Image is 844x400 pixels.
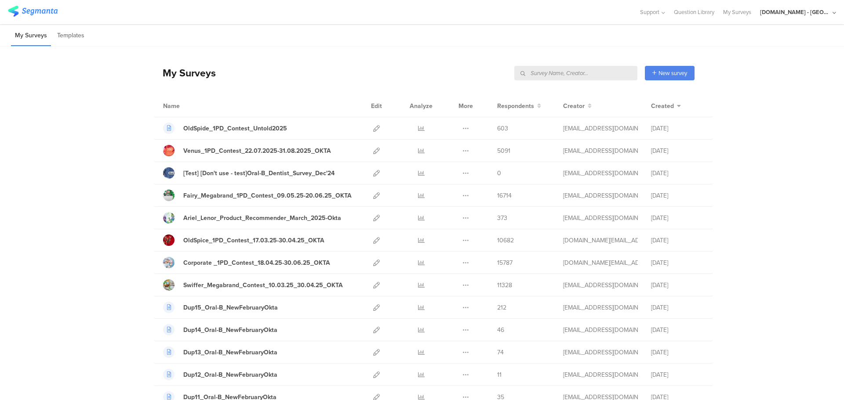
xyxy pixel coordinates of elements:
[651,258,704,267] div: [DATE]
[760,8,830,16] div: [DOMAIN_NAME] - [GEOGRAPHIC_DATA]
[163,101,216,111] div: Name
[183,191,352,200] div: Fairy_Megabrand_1PD_Contest_09.05.25-20.06.25_OKTA
[183,370,277,379] div: Dup12_Oral-B_NewFebruaryOkta
[183,258,330,267] div: Corporate _1PD_Contest_18.04.25-30.06.25_OKTA
[183,213,341,223] div: Ariel_Lenor_Product_Recommender_March_2025-Okta
[651,325,704,335] div: [DATE]
[183,325,277,335] div: Dup14_Oral-B_NewFebruaryOkta
[163,369,277,380] a: Dup12_Oral-B_NewFebruaryOkta
[183,236,324,245] div: OldSpice_1PD_Contest_17.03.25-30.04.25_OKTA
[563,101,592,111] button: Creator
[183,124,287,133] div: OldSpide_1PD_Contest_Untold2025
[651,169,704,178] div: [DATE]
[497,370,502,379] span: 11
[8,6,58,17] img: segmanta logo
[53,25,88,46] li: Templates
[651,348,704,357] div: [DATE]
[183,169,335,178] div: [Test] [Don't use - test]Oral-B_Dentist_Survey_Dec'24
[563,325,638,335] div: stavrositu.m@pg.com
[183,281,343,290] div: Swiffer_Megabrand_Contest_10.03.25_30.04.25_OKTA
[163,346,277,358] a: Dup13_Oral-B_NewFebruaryOkta
[651,124,704,133] div: [DATE]
[563,124,638,133] div: gheorghe.a.4@pg.com
[563,236,638,245] div: bruma.lb@pg.com
[183,303,278,312] div: Dup15_Oral-B_NewFebruaryOkta
[563,281,638,290] div: jansson.cj@pg.com
[563,348,638,357] div: stavrositu.m@pg.com
[563,146,638,155] div: jansson.cj@pg.com
[651,370,704,379] div: [DATE]
[640,8,659,16] span: Support
[163,234,324,246] a: OldSpice_1PD_Contest_17.03.25-30.04.25_OKTA
[563,213,638,223] div: betbeder.mb@pg.com
[651,146,704,155] div: [DATE]
[563,303,638,312] div: stavrositu.m@pg.com
[497,101,534,111] span: Respondents
[651,281,704,290] div: [DATE]
[163,123,287,134] a: OldSpide_1PD_Contest_Untold2025
[497,258,513,267] span: 15787
[408,95,434,117] div: Analyze
[163,212,341,223] a: Ariel_Lenor_Product_Recommender_March_2025-Okta
[497,348,504,357] span: 74
[563,370,638,379] div: stavrositu.m@pg.com
[651,213,704,223] div: [DATE]
[658,69,687,77] span: New survey
[497,236,514,245] span: 10682
[651,101,681,111] button: Created
[163,190,352,201] a: Fairy_Megabrand_1PD_Contest_09.05.25-20.06.25_OKTA
[11,25,51,46] li: My Surveys
[563,169,638,178] div: betbeder.mb@pg.com
[497,124,508,133] span: 603
[563,101,585,111] span: Creator
[563,191,638,200] div: jansson.cj@pg.com
[651,236,704,245] div: [DATE]
[163,302,278,313] a: Dup15_Oral-B_NewFebruaryOkta
[497,169,501,178] span: 0
[497,281,512,290] span: 11328
[497,213,507,223] span: 373
[163,145,331,156] a: Venus_1PD_Contest_22.07.2025-31.08.2025_OKTA
[651,101,674,111] span: Created
[651,191,704,200] div: [DATE]
[163,279,343,291] a: Swiffer_Megabrand_Contest_10.03.25_30.04.25_OKTA
[497,101,541,111] button: Respondents
[183,146,331,155] div: Venus_1PD_Contest_22.07.2025-31.08.2025_OKTA
[367,95,386,117] div: Edit
[563,258,638,267] div: bruma.lb@pg.com
[154,65,216,80] div: My Surveys
[163,324,277,335] a: Dup14_Oral-B_NewFebruaryOkta
[497,191,512,200] span: 16714
[651,303,704,312] div: [DATE]
[183,348,277,357] div: Dup13_Oral-B_NewFebruaryOkta
[456,95,475,117] div: More
[163,257,330,268] a: Corporate _1PD_Contest_18.04.25-30.06.25_OKTA
[497,325,504,335] span: 46
[497,303,506,312] span: 212
[497,146,510,155] span: 5091
[163,167,335,179] a: [Test] [Don't use - test]Oral-B_Dentist_Survey_Dec'24
[514,66,637,80] input: Survey Name, Creator...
